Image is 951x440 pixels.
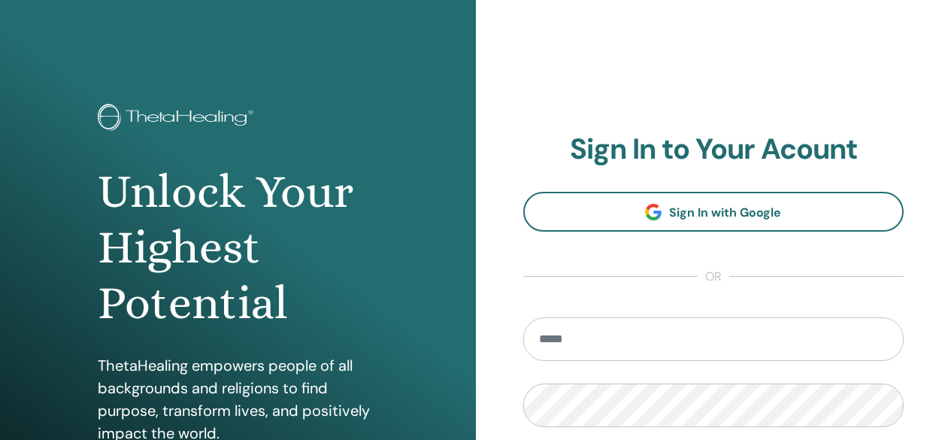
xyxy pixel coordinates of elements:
[669,205,781,220] span: Sign In with Google
[98,164,377,332] h1: Unlock Your Highest Potential
[523,132,904,167] h2: Sign In to Your Acount
[698,268,729,286] span: or
[523,192,904,232] a: Sign In with Google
